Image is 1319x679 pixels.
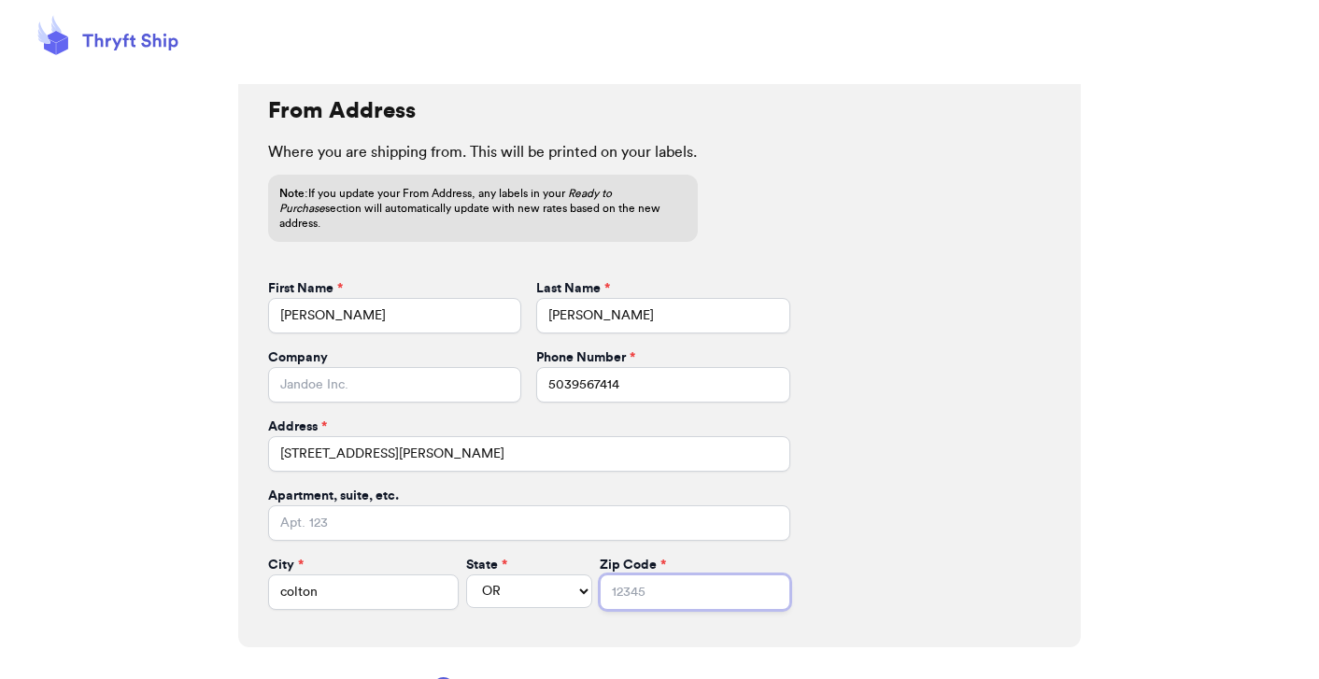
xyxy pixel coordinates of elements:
label: State [466,556,507,574]
input: 1234 Main St. [268,436,789,472]
input: Apt. 123 [268,505,789,541]
label: Phone Number [536,348,635,367]
label: First Name [268,279,343,298]
label: City [268,556,304,574]
label: Zip Code [600,556,666,574]
input: City [268,574,458,610]
input: 1234567890 [536,367,789,403]
label: Last Name [536,279,610,298]
label: Company [268,348,328,367]
input: Jandoe Inc. [268,367,521,403]
input: Doe [536,298,789,333]
span: Note: [279,188,308,199]
p: If you update your From Address, any labels in your section will automatically update with new ra... [279,186,687,231]
h2: From Address [268,96,416,126]
input: 12345 [600,574,789,610]
label: Address [268,417,327,436]
input: John [268,298,521,333]
p: Where you are shipping from. This will be printed on your labels. [268,141,1050,163]
label: Apartment, suite, etc. [268,487,399,505]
